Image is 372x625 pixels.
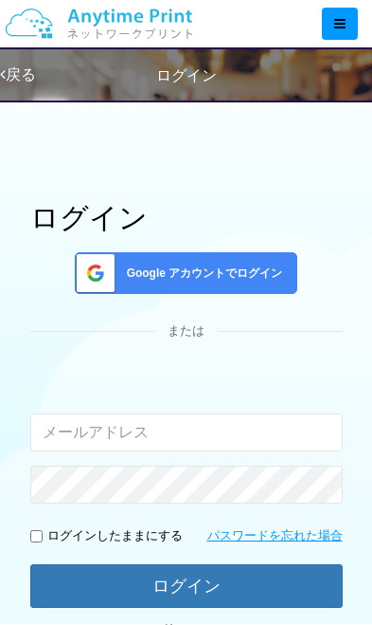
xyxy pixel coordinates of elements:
[30,202,343,233] h1: ログイン
[30,414,343,451] input: メールアドレス
[47,527,183,545] p: ログインしたままにする
[207,527,343,545] a: パスワードを忘れた場合
[30,564,343,608] button: ログイン
[156,67,217,83] span: ログイン
[30,322,343,340] div: または
[119,266,283,282] span: Google アカウントでログイン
